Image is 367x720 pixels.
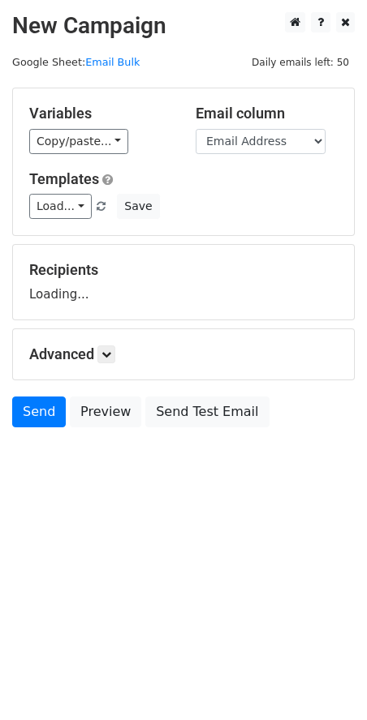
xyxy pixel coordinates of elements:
h5: Recipients [29,261,338,279]
div: Loading... [29,261,338,303]
h5: Advanced [29,345,338,363]
h5: Variables [29,105,171,122]
h5: Email column [196,105,338,122]
a: Preview [70,396,141,427]
a: Send [12,396,66,427]
small: Google Sheet: [12,56,140,68]
a: Load... [29,194,92,219]
button: Save [117,194,159,219]
h2: New Campaign [12,12,355,40]
a: Copy/paste... [29,129,128,154]
span: Daily emails left: 50 [246,54,355,71]
a: Email Bulk [85,56,140,68]
a: Daily emails left: 50 [246,56,355,68]
a: Templates [29,170,99,187]
a: Send Test Email [145,396,269,427]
